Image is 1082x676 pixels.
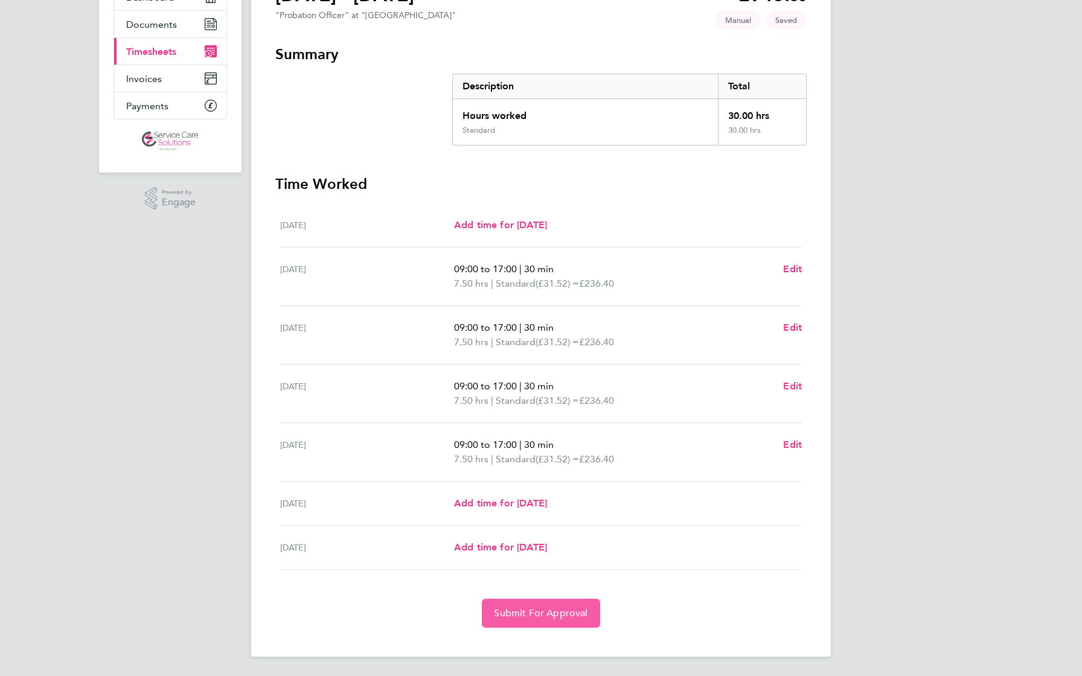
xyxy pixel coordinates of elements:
span: 7.50 hrs [454,336,488,348]
span: (£31.52) = [536,395,579,406]
span: 09:00 to 17:00 [454,439,517,450]
a: Edit [783,379,802,394]
span: Timesheets [126,46,176,57]
span: Engage [162,197,196,208]
span: 09:00 to 17:00 [454,322,517,333]
div: Total [718,74,806,98]
span: Edit [783,263,802,275]
span: 7.50 hrs [454,395,488,406]
div: Summary [452,74,807,145]
span: (£31.52) = [536,336,579,348]
span: | [491,278,493,289]
a: Edit [783,320,802,335]
span: 7.50 hrs [454,278,488,289]
div: Hours worked [453,99,718,126]
span: (£31.52) = [536,453,579,465]
div: [DATE] [280,540,454,555]
span: | [491,453,493,465]
span: (£31.52) = [536,278,579,289]
a: Edit [783,262,802,276]
span: Standard [496,394,536,408]
span: Payments [126,100,168,112]
div: [DATE] [280,218,454,232]
span: Invoices [126,73,162,84]
div: [DATE] [280,496,454,511]
h3: Time Worked [275,174,807,194]
span: 30 min [524,439,554,450]
span: £236.40 [579,336,614,348]
a: Edit [783,438,802,452]
span: Documents [126,19,177,30]
a: Add time for [DATE] [454,496,547,511]
button: Submit For Approval [482,599,600,628]
span: 7.50 hrs [454,453,488,465]
div: [DATE] [280,438,454,467]
a: Go to home page [114,132,227,151]
a: Timesheets [114,38,226,65]
span: Edit [783,322,802,333]
span: | [491,336,493,348]
a: Payments [114,92,226,119]
span: Standard [496,276,536,291]
span: | [491,395,493,406]
span: This timesheet was manually created. [715,10,761,30]
div: "Probation Officer" at "[GEOGRAPHIC_DATA]" [275,10,456,21]
a: Invoices [114,65,226,92]
span: 30 min [524,380,554,392]
a: Add time for [DATE] [454,540,547,555]
span: | [519,263,522,275]
div: [DATE] [280,320,454,349]
img: servicecare-logo-retina.png [142,132,199,151]
span: Add time for [DATE] [454,219,547,231]
span: Submit For Approval [494,607,587,619]
div: Description [453,74,718,98]
span: 09:00 to 17:00 [454,263,517,275]
span: | [519,439,522,450]
span: 30 min [524,263,554,275]
span: £236.40 [579,395,614,406]
div: 30.00 hrs [718,99,806,126]
div: [DATE] [280,379,454,408]
div: Standard [463,126,495,135]
a: Powered byEngage [145,187,196,210]
span: Edit [783,439,802,450]
h3: Summary [275,45,807,64]
span: This timesheet is Saved. [766,10,807,30]
span: 30 min [524,322,554,333]
span: Add time for [DATE] [454,497,547,509]
div: 30.00 hrs [718,126,806,145]
span: Powered by [162,187,196,197]
span: Edit [783,380,802,392]
span: 09:00 to 17:00 [454,380,517,392]
span: Add time for [DATE] [454,541,547,553]
a: Documents [114,11,226,37]
span: | [519,380,522,392]
span: £236.40 [579,278,614,289]
span: | [519,322,522,333]
div: [DATE] [280,262,454,291]
a: Add time for [DATE] [454,218,547,232]
span: £236.40 [579,453,614,465]
span: Standard [496,335,536,349]
span: Standard [496,452,536,467]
